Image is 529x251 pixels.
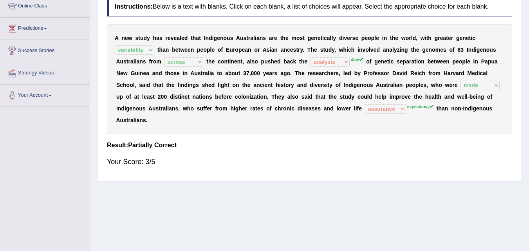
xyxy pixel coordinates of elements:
b: u [489,47,493,53]
b: g [435,35,438,41]
b: o [153,58,157,65]
b: o [224,35,227,41]
b: a [130,58,134,65]
b: g [456,35,460,41]
b: w [421,35,425,41]
b: e [431,58,434,65]
b: A [116,58,120,65]
b: i [471,35,472,41]
b: y [300,47,303,53]
b: m [156,58,161,65]
b: p [488,58,491,65]
b: t [246,35,248,41]
b: e [440,35,443,41]
b: l [392,47,394,53]
b: a [485,58,488,65]
b: c [324,35,327,41]
b: p [371,35,375,41]
b: f [370,58,372,65]
b: n [224,58,227,65]
b: n [274,47,278,53]
b: n [483,47,486,53]
b: t [434,58,436,65]
b: i [416,58,418,65]
b: o [254,47,258,53]
b: r [451,35,453,41]
b: h [153,35,157,41]
b: u [240,35,244,41]
b: r [166,35,168,41]
b: y [394,47,397,53]
b: u [264,58,268,65]
b: a [383,47,386,53]
b: h [282,35,285,41]
b: p [361,35,365,41]
b: c [290,58,293,65]
b: e [181,35,184,41]
b: a [256,35,260,41]
b: s [230,35,233,41]
b: i [212,35,214,41]
b: r [258,47,260,53]
b: e [304,58,307,65]
b: e [355,35,358,41]
b: a [196,35,199,41]
b: g [422,47,426,53]
b: n [359,47,363,53]
b: a [411,58,414,65]
b: s [300,35,303,41]
b: n [446,58,450,65]
b: e [384,58,387,65]
b: d [471,47,475,53]
b: d [413,35,416,41]
b: v [370,47,374,53]
b: a [137,58,140,65]
a: Your Account [0,85,90,104]
b: l [411,35,413,41]
b: r [438,35,440,41]
b: 3 [460,47,464,53]
b: y [147,35,150,41]
b: f [221,47,223,53]
b: n [166,47,169,53]
b: t [138,35,140,41]
b: n [191,47,194,53]
b: i [322,35,324,41]
b: s [320,47,323,53]
b: e [174,35,177,41]
b: m [435,47,440,53]
b: e [211,58,215,65]
b: o [365,47,369,53]
b: E [226,47,229,53]
b: h [392,35,395,41]
sup: date [351,57,363,62]
b: e [274,58,277,65]
b: o [203,47,207,53]
b: h [193,35,196,41]
b: e [378,58,381,65]
b: u [227,35,230,41]
b: p [197,47,200,53]
b: n [381,58,385,65]
b: l [331,35,333,41]
b: T [307,47,311,53]
b: a [269,35,272,41]
b: t [320,35,322,41]
b: e [460,35,463,41]
b: , [242,58,244,65]
b: n [386,47,390,53]
b: a [281,47,284,53]
b: g [404,47,408,53]
b: h [413,47,416,53]
b: a [245,47,248,53]
b: c [218,58,221,65]
b: t [199,35,201,41]
b: t [323,47,325,53]
b: p [453,58,456,65]
b: a [156,35,159,41]
b: g [308,35,311,41]
b: h [159,47,162,53]
b: t [303,35,305,41]
b: c [348,47,351,53]
b: s [135,35,138,41]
